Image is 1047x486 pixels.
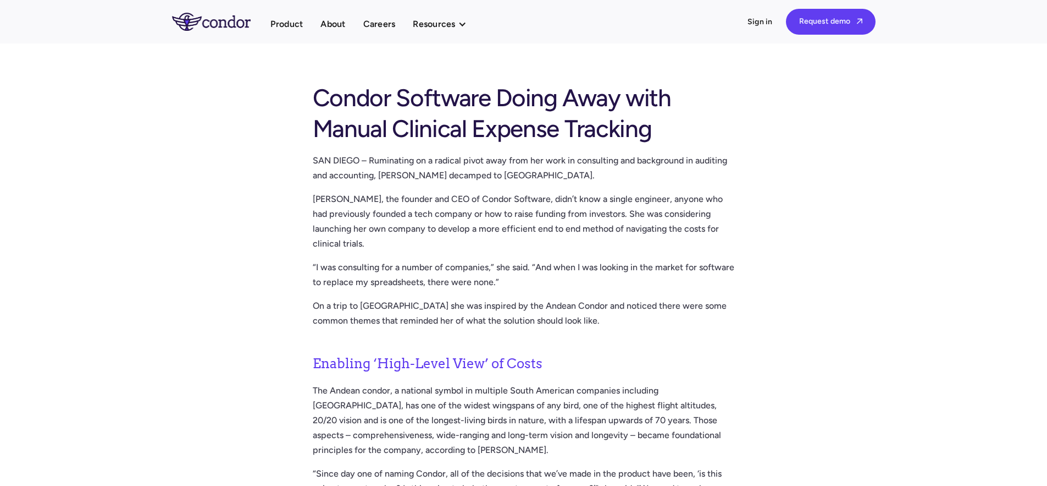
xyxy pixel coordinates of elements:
[413,17,455,31] div: Resources
[270,17,303,31] a: Product
[747,17,773,28] a: Sign in
[786,9,876,35] a: Request demo
[320,17,345,31] a: About
[313,337,735,378] h3: Enabling ‘High-Level View’ of Costs
[313,78,735,144] div: Condor Software Doing Away with Manual Clinical Expense Tracking
[413,17,477,31] div: Resources
[313,298,735,328] p: On a trip to [GEOGRAPHIC_DATA] she was inspired by the Andean Condor and noticed there were some ...
[313,192,735,251] p: [PERSON_NAME], the founder and CEO of Condor Software, didn’t know a single engineer, anyone who ...
[313,383,735,457] p: The Andean condor, a national symbol in multiple South American companies including [GEOGRAPHIC_D...
[313,260,735,290] p: “I was consulting for a number of companies,” she said. “And when I was looking in the market for...
[172,13,270,30] a: home
[313,153,735,183] p: SAN DIEGO – Ruminating on a radical pivot away from her work in consulting and background in audi...
[857,18,862,25] span: 
[363,17,396,31] a: Careers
